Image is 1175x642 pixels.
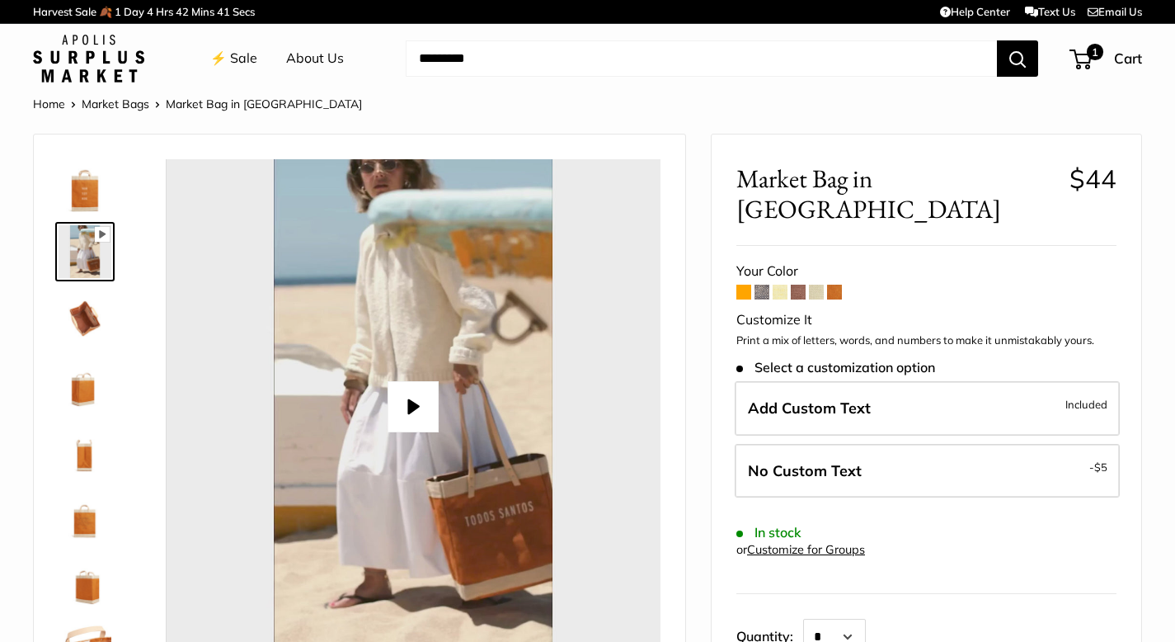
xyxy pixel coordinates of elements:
span: 4 [147,5,153,18]
span: Market Bag in [GEOGRAPHIC_DATA] [166,97,362,111]
span: 41 [217,5,230,18]
p: Print a mix of letters, words, and numbers to make it unmistakably yours. [736,333,1116,349]
img: Market Bag in Cognac [59,159,111,212]
img: Market Bag in Cognac [59,291,111,344]
span: Included [1065,394,1107,414]
button: Search [997,40,1038,77]
a: Home [33,97,65,111]
span: Mins [191,5,214,18]
label: Leave Blank [735,444,1120,498]
a: ⚡️ Sale [210,46,257,71]
a: Market Bags [82,97,149,111]
span: $5 [1094,460,1107,474]
span: Select a customization option [736,360,935,375]
nav: Breadcrumb [33,93,362,115]
div: Customize It [736,308,1116,333]
span: Secs [233,5,255,18]
a: Email Us [1088,5,1142,18]
img: description_Seal of authenticity printed on the backside of every bag. [59,489,111,542]
span: Day [124,5,144,18]
span: Market Bag in [GEOGRAPHIC_DATA] [736,163,1057,224]
span: Cart [1114,50,1142,67]
span: In stock [736,525,801,541]
div: Your Color [736,259,1116,284]
span: No Custom Text [748,461,862,480]
span: 42 [176,5,189,18]
a: Market Bag in Cognac [55,288,115,347]
a: Text Us [1025,5,1075,18]
span: Hrs [156,5,173,18]
a: About Us [286,46,344,71]
img: Market Bag in Cognac [59,555,111,608]
img: Market Bag in Cognac [59,225,111,278]
span: 1 [115,5,121,18]
a: Market Bag in Cognac [55,420,115,479]
button: Play [388,381,439,432]
a: Market Bag in Cognac [55,552,115,611]
a: Customize for Groups [747,542,865,557]
span: Add Custom Text [748,399,871,418]
img: Apolis: Surplus Market [33,35,144,83]
img: Market Bag in Cognac [59,423,111,476]
a: Market Bag in Cognac [55,354,115,413]
a: description_Seal of authenticity printed on the backside of every bag. [55,486,115,545]
span: - [1089,457,1107,477]
a: 1 Cart [1071,45,1142,72]
img: Market Bag in Cognac [59,357,111,410]
div: or [736,539,865,561]
input: Search... [406,40,997,77]
a: Market Bag in Cognac [55,156,115,215]
span: 1 [1087,44,1103,60]
label: Add Custom Text [735,381,1120,436]
span: $44 [1069,163,1116,195]
a: Market Bag in Cognac [55,222,115,281]
a: Help Center [940,5,1010,18]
